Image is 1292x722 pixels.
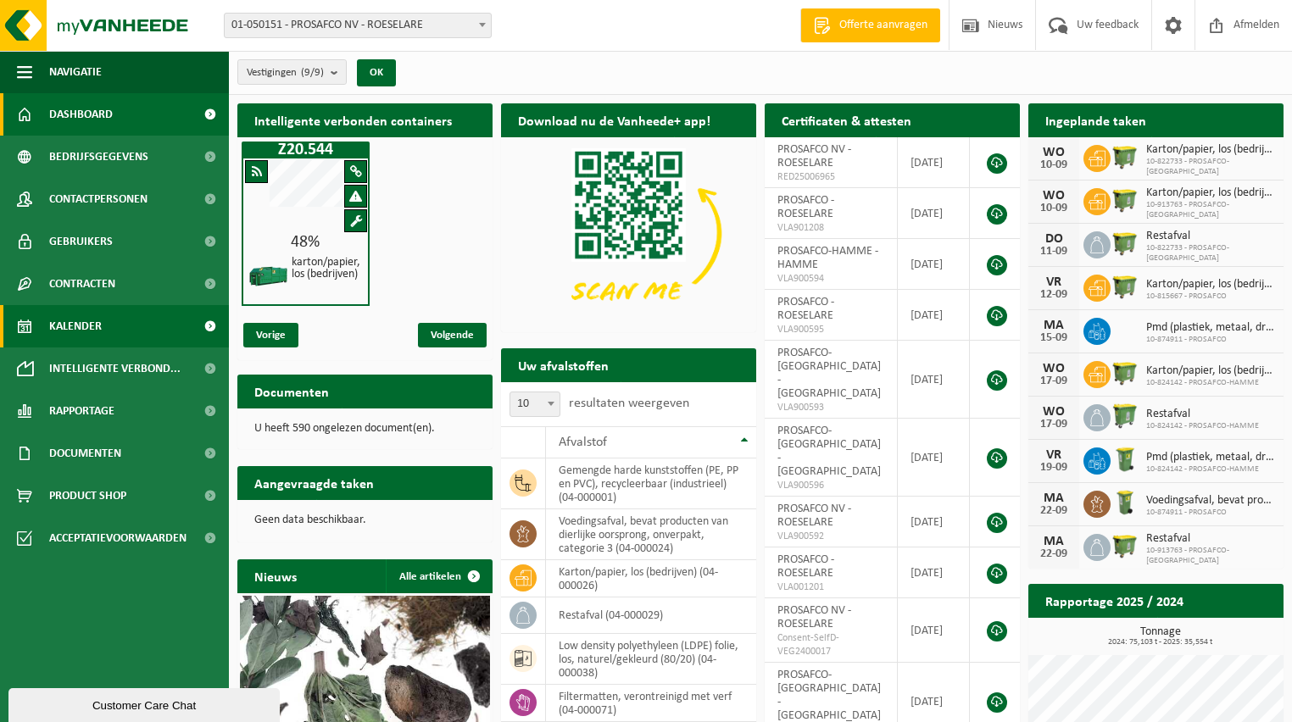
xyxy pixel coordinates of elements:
div: WO [1037,189,1071,203]
td: [DATE] [898,239,970,290]
span: PROSAFCO - ROESELARE [777,296,834,322]
span: Contactpersonen [49,178,148,220]
span: 01-050151 - PROSAFCO NV - ROESELARE [224,13,492,38]
img: WB-0240-HPE-GN-50 [1111,445,1139,474]
td: [DATE] [898,188,970,239]
span: Rapportage [49,390,114,432]
span: Karton/papier, los (bedrijven) [1146,186,1275,200]
div: 19-09 [1037,462,1071,474]
span: Vestigingen [247,60,324,86]
span: Consent-SelfD-VEG2400017 [777,631,884,658]
button: Vestigingen(9/9) [237,59,347,85]
h2: Documenten [237,375,346,408]
span: PROSAFCO - ROESELARE [777,553,834,580]
img: WB-0770-HPE-GN-50 [1111,402,1139,430]
h2: Ingeplande taken [1028,103,1163,136]
span: RED25006965 [777,170,884,184]
span: Intelligente verbond... [49,347,181,390]
span: 10-913763 - PROSAFCO-[GEOGRAPHIC_DATA] [1146,546,1275,566]
img: WB-1100-HPE-GN-50 [1111,531,1139,560]
div: MA [1037,492,1071,505]
span: Navigatie [49,51,102,93]
img: WB-1100-HPE-GN-51 [1111,272,1139,301]
h3: Tonnage [1037,626,1284,647]
span: Pmd (plastiek, metaal, drankkartons) (bedrijven) [1146,451,1275,464]
span: Gebruikers [49,220,113,263]
span: PROSAFCO-[GEOGRAPHIC_DATA] - [GEOGRAPHIC_DATA] [777,347,881,400]
img: Download de VHEPlus App [501,137,756,329]
span: 01-050151 - PROSAFCO NV - ROESELARE [225,14,491,37]
div: 22-09 [1037,548,1071,560]
h2: Nieuws [237,559,314,592]
span: Restafval [1146,532,1275,546]
h2: Download nu de Vanheede+ app! [501,103,727,136]
td: [DATE] [898,341,970,419]
span: 10-824142 - PROSAFCO-HAMME [1146,378,1275,388]
span: Documenten [49,432,121,475]
td: [DATE] [898,419,970,497]
span: PROSAFCO-[GEOGRAPHIC_DATA] - [GEOGRAPHIC_DATA] [777,669,881,722]
div: MA [1037,535,1071,548]
span: 10-874911 - PROSAFCO [1146,508,1275,518]
span: 10-815667 - PROSAFCO [1146,292,1275,302]
span: PROSAFCO-HAMME - HAMME [777,245,878,271]
span: Afvalstof [559,436,607,449]
div: VR [1037,275,1071,289]
span: VLA900592 [777,530,884,543]
a: Alle artikelen [386,559,491,593]
img: WB-0140-HPE-GN-50 [1111,488,1139,517]
div: 17-09 [1037,419,1071,430]
span: 10-913763 - PROSAFCO-[GEOGRAPHIC_DATA] [1146,200,1275,220]
div: 11-09 [1037,246,1071,258]
td: gemengde harde kunststoffen (PE, PP en PVC), recycleerbaar (industrieel) (04-000001) [546,458,756,509]
div: WO [1037,146,1071,159]
span: Restafval [1146,230,1275,243]
td: restafval (04-000029) [546,597,756,634]
td: voedingsafval, bevat producten van dierlijke oorsprong, onverpakt, categorie 3 (04-000024) [546,509,756,560]
td: [DATE] [898,290,970,341]
span: 10-824142 - PROSAFCO-HAMME [1146,464,1275,475]
span: Pmd (plastiek, metaal, drankkartons) (bedrijven) [1146,321,1275,335]
span: Karton/papier, los (bedrijven) [1146,364,1275,378]
p: Geen data beschikbaar. [254,514,476,526]
div: WO [1037,405,1071,419]
span: Restafval [1146,408,1259,421]
span: Volgende [418,323,487,347]
span: Kalender [49,305,102,347]
h2: Certificaten & attesten [765,103,928,136]
span: 10-874911 - PROSAFCO [1146,335,1275,345]
span: 10-824142 - PROSAFCO-HAMME [1146,421,1259,431]
span: Vorige [243,323,298,347]
span: Acceptatievoorwaarden [49,517,187,559]
span: Karton/papier, los (bedrijven) [1146,143,1275,157]
td: [DATE] [898,598,970,663]
span: Voedingsafval, bevat producten van dierlijke oorsprong, onverpakt, categorie 3 [1146,494,1275,508]
div: 22-09 [1037,505,1071,517]
h4: karton/papier, los (bedrijven) [292,257,362,280]
span: Product Shop [49,475,126,517]
span: VLA900594 [777,272,884,286]
h1: Z20.544 [246,142,365,158]
td: [DATE] [898,497,970,547]
h2: Uw afvalstoffen [501,348,626,381]
span: VLA900593 [777,401,884,414]
a: Offerte aanvragen [800,8,940,42]
a: Bekijk rapportage [1157,617,1282,651]
span: VLA900595 [777,323,884,336]
span: PROSAFCO - ROESELARE [777,194,834,220]
p: U heeft 590 ongelezen document(en). [254,423,476,435]
div: 17-09 [1037,375,1071,387]
img: WB-1100-HPE-GN-50 [1111,186,1139,214]
span: Karton/papier, los (bedrijven) [1146,278,1275,292]
div: 15-09 [1037,332,1071,344]
img: WB-1100-HPE-GN-51 [1111,142,1139,171]
img: WB-1100-HPE-GN-51 [1111,229,1139,258]
td: [DATE] [898,137,970,188]
h2: Rapportage 2025 / 2024 [1028,584,1200,617]
span: PROSAFCO NV - ROESELARE [777,503,851,529]
span: Bedrijfsgegevens [49,136,148,178]
button: OK [357,59,396,86]
div: DO [1037,232,1071,246]
span: 10 [510,392,560,416]
div: VR [1037,448,1071,462]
